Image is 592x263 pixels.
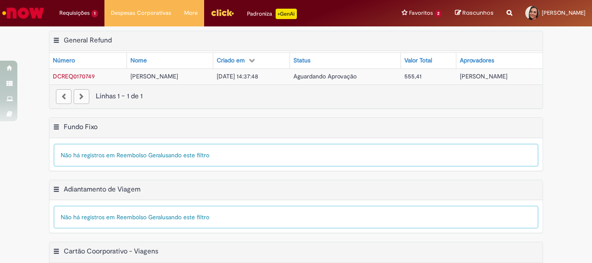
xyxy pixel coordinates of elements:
[53,247,60,258] button: Cartão Coorporativo - Viagens Menu de contexto
[1,4,46,22] img: ServiceNow
[56,91,536,101] div: Linhas 1 − 1 de 1
[184,9,198,17] span: More
[293,72,357,80] span: Aguardando Aprovação
[276,9,297,19] p: +GenAi
[162,213,209,221] span: usando este filtro
[91,10,98,17] span: 1
[64,123,98,131] h2: Fundo Fixo
[53,72,95,80] span: DCREQ0170749
[217,56,245,65] div: Criado em
[53,72,95,80] a: Abrir Registro: DCREQ0170749
[542,9,585,16] span: [PERSON_NAME]
[460,72,507,80] span: [PERSON_NAME]
[409,9,433,17] span: Favoritos
[54,206,538,228] div: Não há registros em Reembolso Geral
[247,9,297,19] div: Padroniza
[130,56,147,65] div: Nome
[130,72,178,80] span: [PERSON_NAME]
[53,185,60,196] button: Adiantamento de Viagem Menu de contexto
[462,9,494,17] span: Rascunhos
[460,56,494,65] div: Aprovadores
[404,72,422,80] span: 555,41
[64,36,112,45] h2: General Refund
[162,151,209,159] span: usando este filtro
[211,6,234,19] img: click_logo_yellow_360x200.png
[111,9,171,17] span: Despesas Corporativas
[404,56,432,65] div: Valor Total
[53,123,60,134] button: Fundo Fixo Menu de contexto
[54,144,538,166] div: Não há registros em Reembolso Geral
[435,10,442,17] span: 2
[293,56,310,65] div: Status
[53,56,75,65] div: Número
[64,247,158,256] h2: Cartão Coorporativo - Viagens
[64,185,140,194] h2: Adiantamento de Viagem
[49,84,543,108] nav: paginação
[455,9,494,17] a: Rascunhos
[217,72,258,80] span: [DATE] 14:37:48
[59,9,90,17] span: Requisições
[53,36,60,47] button: General Refund Menu de contexto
